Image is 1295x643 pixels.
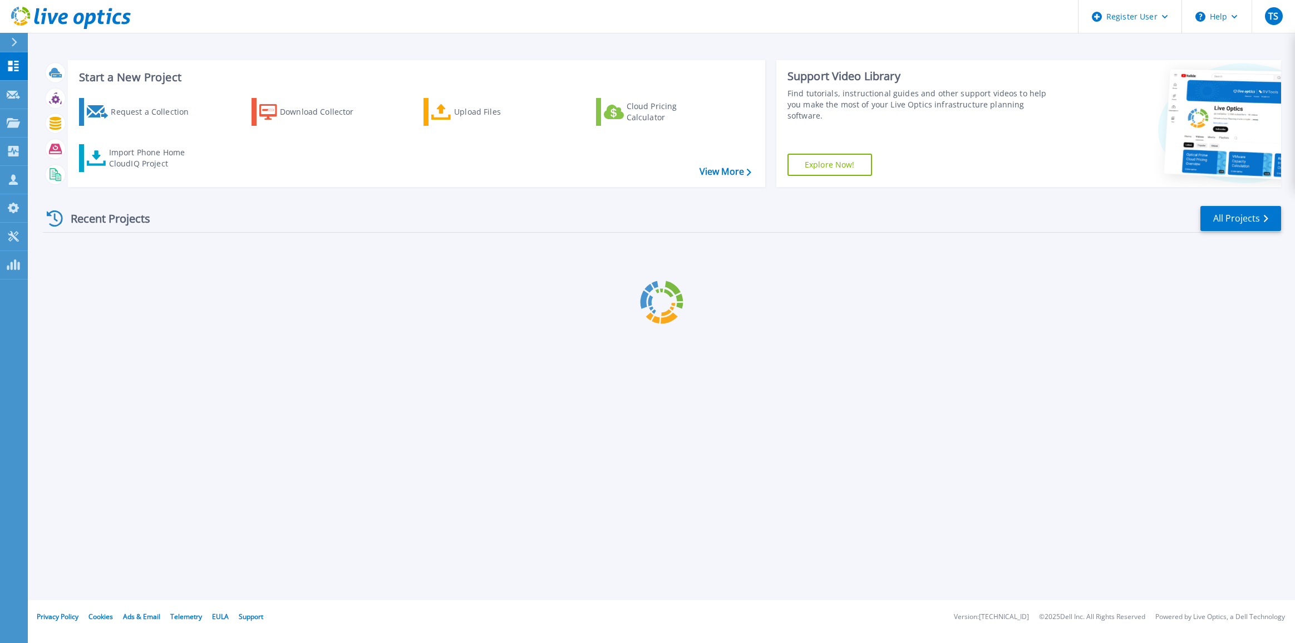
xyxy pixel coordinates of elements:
div: Recent Projects [43,205,165,232]
a: Privacy Policy [37,612,78,621]
div: Cloud Pricing Calculator [627,101,716,123]
a: Cookies [88,612,113,621]
a: Explore Now! [787,154,872,176]
a: All Projects [1200,206,1281,231]
a: Upload Files [424,98,548,126]
span: TS [1268,12,1278,21]
div: Support Video Library [787,69,1047,84]
div: Download Collector [280,101,369,123]
a: Ads & Email [123,612,160,621]
a: Request a Collection [79,98,203,126]
div: Find tutorials, instructional guides and other support videos to help you make the most of your L... [787,88,1047,121]
li: Version: [TECHNICAL_ID] [954,613,1029,621]
a: View More [700,166,751,177]
div: Upload Files [454,101,543,123]
div: Request a Collection [111,101,200,123]
a: Cloud Pricing Calculator [596,98,720,126]
h3: Start a New Project [79,71,751,84]
a: Telemetry [170,612,202,621]
li: Powered by Live Optics, a Dell Technology [1155,613,1285,621]
a: Support [239,612,263,621]
a: Download Collector [252,98,376,126]
li: © 2025 Dell Inc. All Rights Reserved [1039,613,1145,621]
div: Import Phone Home CloudIQ Project [109,147,196,169]
a: EULA [212,612,229,621]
